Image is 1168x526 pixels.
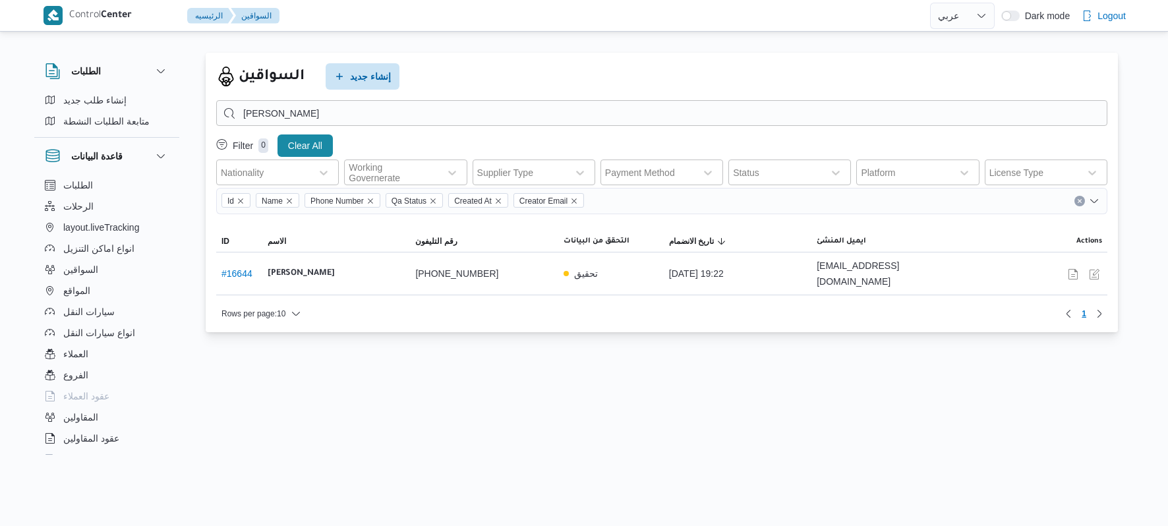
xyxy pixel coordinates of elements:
span: [EMAIL_ADDRESS][DOMAIN_NAME] [817,258,954,289]
span: العملاء [63,346,88,362]
a: #16644 [221,268,252,279]
span: تاريخ الانضمام; Sorted in descending order [669,236,714,247]
button: Rows per page:10 [216,306,307,322]
button: Remove Created At from selection in this group [494,197,502,205]
span: Qa Status [386,193,443,208]
div: Working Governerate [349,162,433,183]
img: X8yXhbKr1z7QwAAAABJRU5ErkJggg== [44,6,63,25]
span: إنشاء جديد [350,69,391,84]
span: Phone Number [305,193,380,208]
button: الاسم [262,231,410,252]
span: السواقين [63,262,98,278]
span: متابعة الطلبات النشطة [63,113,150,129]
button: Remove Name from selection in this group [285,197,293,205]
button: Remove Creator Email from selection in this group [570,197,578,205]
span: [DATE] 19:22 [669,266,724,281]
button: Page 1 of 1 [1076,306,1092,322]
button: الرئيسيه [187,8,233,24]
span: Name [262,194,283,208]
button: Remove Id from selection in this group [237,197,245,205]
div: Status [733,167,759,178]
span: Actions [1076,236,1102,247]
p: 0 [258,138,268,153]
div: Platform [861,167,895,178]
span: Id [221,193,250,208]
h2: السواقين [239,65,305,88]
span: اجهزة التليفون [63,452,118,467]
button: انواع اماكن التنزيل [40,238,174,259]
button: قاعدة البيانات [45,148,169,164]
span: الاسم [268,236,286,247]
button: Clear input [1074,196,1085,206]
span: layout.liveTracking [63,219,139,235]
button: الطلبات [45,63,169,79]
svg: Sorted in descending order [716,236,727,247]
span: Qa Status [392,194,426,208]
b: Center [101,11,132,21]
div: Nationality [221,167,264,178]
button: إنشاء طلب جديد [40,90,174,111]
span: Dark mode [1020,11,1070,21]
button: العملاء [40,343,174,365]
span: Created At [454,194,492,208]
button: إنشاء جديد [326,63,399,90]
span: الرحلات [63,198,94,214]
button: Remove Phone Number from selection in this group [366,197,374,205]
button: السواقين [40,259,174,280]
span: المواقع [63,283,90,299]
span: Phone Number [310,194,364,208]
button: الرحلات [40,196,174,217]
span: Logout [1097,8,1126,24]
button: سيارات النقل [40,301,174,322]
p: Filter [233,140,253,151]
h3: الطلبات [71,63,101,79]
div: الطلبات [34,90,179,137]
h3: قاعدة البيانات [71,148,123,164]
button: ID [216,231,262,252]
button: اجهزة التليفون [40,449,174,470]
span: رقم التليفون [415,236,457,247]
button: المقاولين [40,407,174,428]
input: Search... [216,100,1107,126]
button: تاريخ الانضمامSorted in descending order [664,231,811,252]
span: Creator Email [513,193,584,208]
span: Created At [448,193,508,208]
div: قاعدة البيانات [34,175,179,460]
button: متابعة الطلبات النشطة [40,111,174,132]
button: الطلبات [40,175,174,196]
button: layout.liveTracking [40,217,174,238]
span: 1 [1082,306,1086,322]
button: Clear All [277,134,333,157]
div: Supplier Type [477,167,533,178]
span: Creator Email [519,194,568,208]
span: سيارات النقل [63,304,115,320]
button: Open list of options [1089,196,1099,206]
span: [PHONE_NUMBER] [415,266,498,281]
span: عقود العملاء [63,388,109,404]
span: Rows per page : 10 [221,306,285,322]
button: Remove Qa Status from selection in this group [429,197,437,205]
p: تحقيق [574,266,598,281]
span: المقاولين [63,409,98,425]
span: إنشاء طلب جديد [63,92,127,108]
b: [PERSON_NAME] [268,266,335,281]
span: الفروع [63,367,88,383]
button: Previous page [1061,306,1076,322]
button: المواقع [40,280,174,301]
span: الطلبات [63,177,93,193]
span: Name [256,193,299,208]
button: السواقين [231,8,279,24]
button: عقود العملاء [40,386,174,407]
button: Next page [1092,306,1107,322]
span: التحقق من البيانات [564,236,629,247]
span: ايميل المنشئ [817,236,866,247]
span: عقود المقاولين [63,430,119,446]
span: ID [221,236,229,247]
button: الفروع [40,365,174,386]
button: عقود المقاولين [40,428,174,449]
button: رقم التليفون [410,231,558,252]
div: License Type [989,167,1043,178]
button: انواع سيارات النقل [40,322,174,343]
button: Logout [1076,3,1131,29]
span: انواع سيارات النقل [63,325,135,341]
